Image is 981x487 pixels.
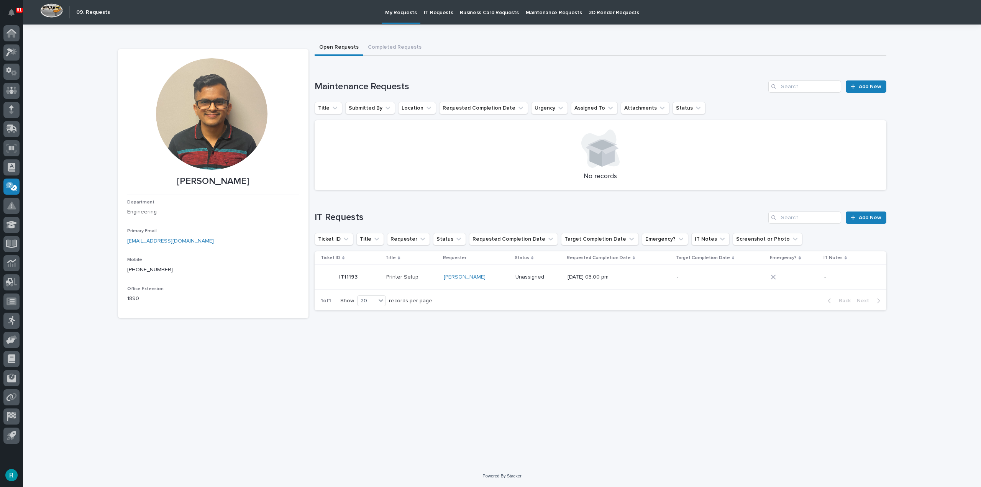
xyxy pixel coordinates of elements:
[386,274,434,280] p: Printer Setup
[321,254,340,262] p: Ticket ID
[127,267,173,272] a: [PHONE_NUMBER]
[568,274,615,280] p: [DATE] 03:00 pm
[127,176,299,187] p: [PERSON_NAME]
[315,40,363,56] button: Open Requests
[824,254,843,262] p: IT Notes
[389,298,432,304] p: records per page
[127,295,299,303] p: 1890
[691,233,730,245] button: IT Notes
[127,238,214,244] a: [EMAIL_ADDRESS][DOMAIN_NAME]
[846,80,886,93] a: Add New
[857,297,874,304] span: Next
[642,233,688,245] button: Emergency?
[356,233,384,245] button: Title
[339,272,359,280] p: IT11193
[324,172,877,181] p: No records
[824,274,860,280] p: -
[40,3,63,18] img: Workspace Logo
[76,9,110,16] h2: 09. Requests
[822,297,854,304] button: Back
[340,298,354,304] p: Show
[127,257,142,262] span: Mobile
[358,297,376,305] div: 20
[770,254,797,262] p: Emergency?
[127,229,157,233] span: Primary Email
[386,254,396,262] p: Title
[859,215,881,220] span: Add New
[315,233,353,245] button: Ticket ID
[345,102,395,114] button: Submitted By
[621,102,669,114] button: Attachments
[3,467,20,483] button: users-avatar
[315,81,766,92] h1: Maintenance Requests
[768,212,841,224] input: Search
[444,274,486,280] a: [PERSON_NAME]
[127,208,299,216] p: Engineering
[433,233,466,245] button: Status
[127,287,164,291] span: Office Extension
[387,233,430,245] button: Requester
[676,254,730,262] p: Target Completion Date
[315,292,337,310] p: 1 of 1
[515,254,529,262] p: Status
[3,5,20,21] button: Notifications
[834,297,851,304] span: Back
[531,102,568,114] button: Urgency
[561,233,639,245] button: Target Completion Date
[398,102,436,114] button: Location
[571,102,618,114] button: Assigned To
[443,254,466,262] p: Requester
[567,254,631,262] p: Requested Completion Date
[733,233,802,245] button: Screenshot or Photo
[315,212,766,223] h1: IT Requests
[10,9,20,21] div: Notifications61
[768,80,841,93] input: Search
[859,84,881,89] span: Add New
[469,233,558,245] button: Requested Completion Date
[363,40,426,56] button: Completed Requests
[315,264,886,289] tr: IT11193IT11193 Printer Setup[PERSON_NAME] Unassigned[DATE] 03:00 pm--
[846,212,886,224] a: Add New
[677,274,725,280] p: -
[482,474,521,478] a: Powered By Stacker
[439,102,528,114] button: Requested Completion Date
[854,297,886,304] button: Next
[127,200,154,205] span: Department
[515,274,561,280] p: Unassigned
[673,102,705,114] button: Status
[17,7,22,13] p: 61
[315,102,342,114] button: Title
